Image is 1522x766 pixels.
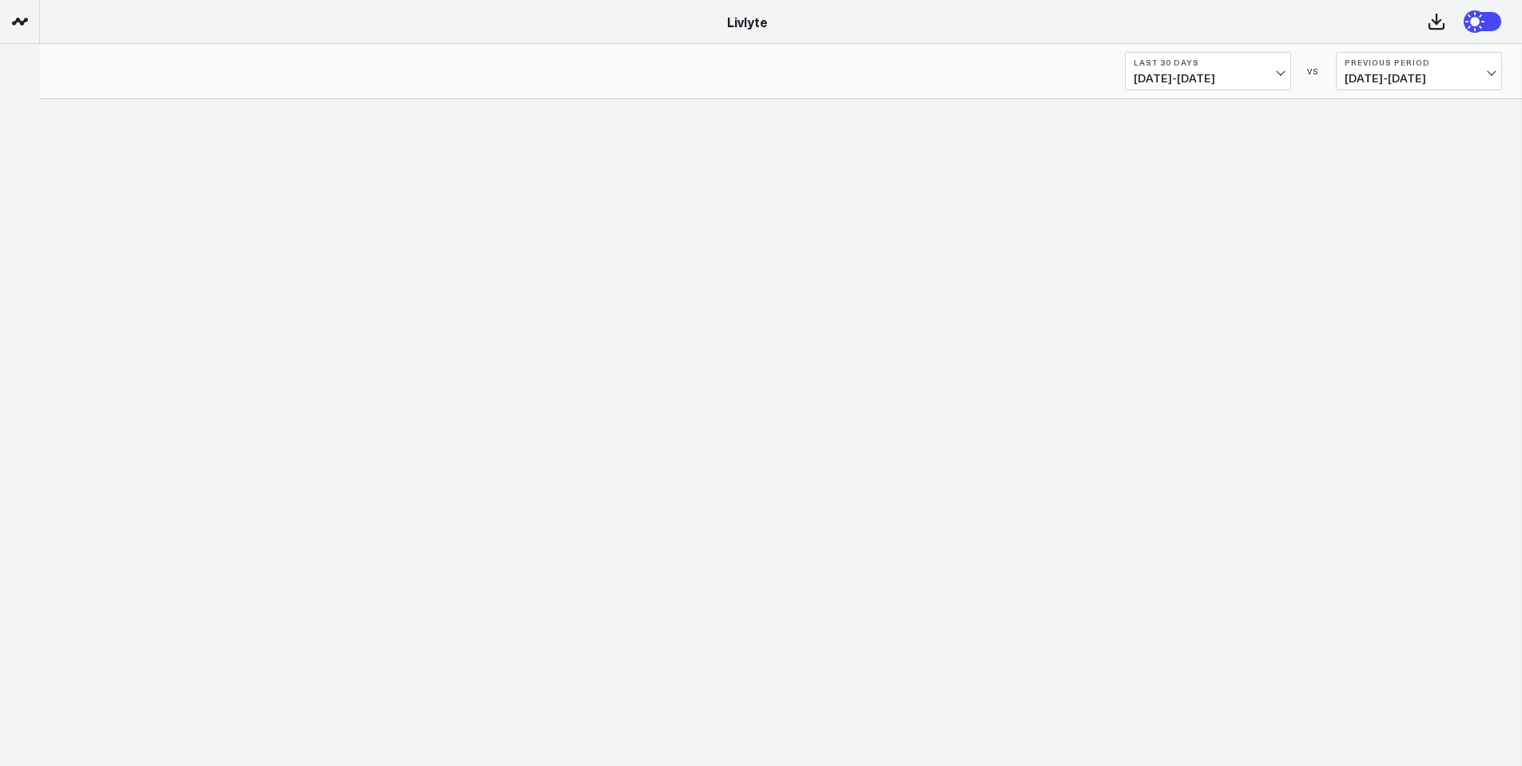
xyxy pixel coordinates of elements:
button: Previous Period[DATE]-[DATE] [1336,52,1502,90]
button: Last 30 Days[DATE]-[DATE] [1125,52,1291,90]
b: Last 30 Days [1134,58,1282,67]
div: VS [1299,66,1328,76]
a: Livlyte [727,13,768,30]
span: [DATE] - [DATE] [1134,72,1282,85]
span: [DATE] - [DATE] [1345,72,1493,85]
b: Previous Period [1345,58,1493,67]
